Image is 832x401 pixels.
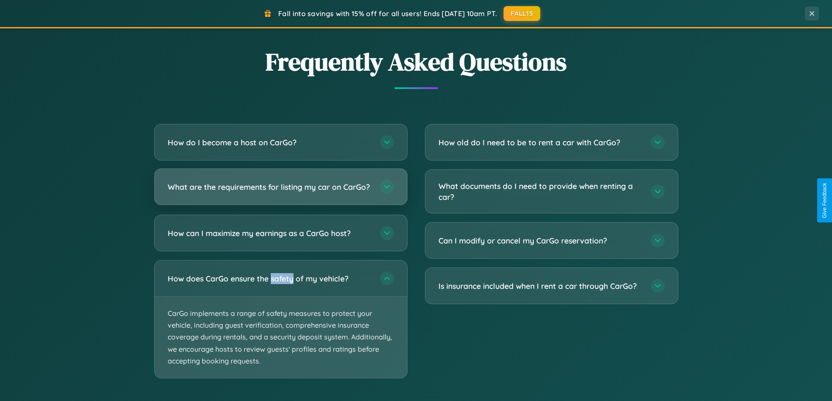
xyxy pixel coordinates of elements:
h3: How does CarGo ensure the safety of my vehicle? [168,273,371,284]
h3: How old do I need to be to rent a car with CarGo? [438,137,642,148]
h3: Can I modify or cancel my CarGo reservation? [438,235,642,246]
h3: How can I maximize my earnings as a CarGo host? [168,228,371,239]
span: Fall into savings with 15% off for all users! Ends [DATE] 10am PT. [278,9,497,18]
h2: Frequently Asked Questions [154,45,678,79]
h3: How do I become a host on CarGo? [168,137,371,148]
h3: What are the requirements for listing my car on CarGo? [168,182,371,192]
p: CarGo implements a range of safety measures to protect your vehicle, including guest verification... [155,297,407,378]
div: Give Feedback [822,183,828,218]
h3: What documents do I need to provide when renting a car? [438,181,642,202]
button: FALL15 [504,6,540,21]
h3: Is insurance included when I rent a car through CarGo? [438,281,642,291]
